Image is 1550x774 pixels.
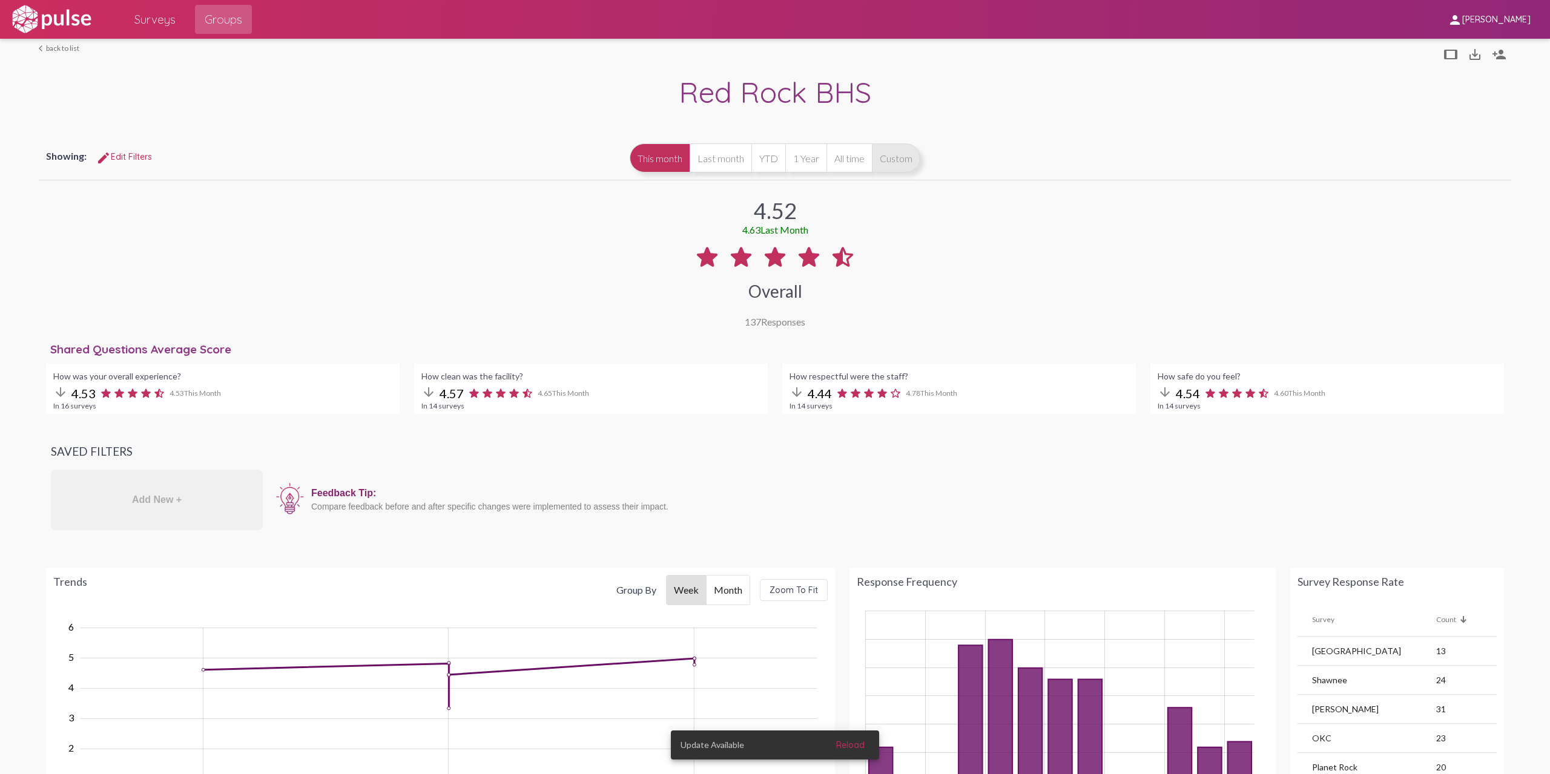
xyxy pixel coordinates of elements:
div: In 14 surveys [1158,401,1497,410]
td: 31 [1436,695,1497,724]
img: white-logo.svg [10,4,93,34]
div: Group By [616,584,656,595]
button: All time [826,143,872,172]
div: Compare feedback before and after specific changes were implemented to assess their impact. [311,502,1493,511]
div: Count [1436,615,1456,624]
span: 4.78 [906,389,957,398]
mat-icon: Download [1468,47,1482,62]
div: How clean was the facility? [421,371,760,381]
button: Custom [872,143,920,172]
div: Trends [53,575,607,605]
mat-icon: Person [1492,47,1506,62]
tspan: 6 [68,621,74,633]
td: [PERSON_NAME] [1298,695,1436,724]
h3: Saved Filters [51,445,1499,458]
div: Responses [745,316,805,327]
span: [PERSON_NAME] [1462,15,1531,25]
td: Shawnee [1298,666,1436,695]
span: 4.60 [1274,389,1325,398]
span: 4.65 [538,389,589,398]
span: 4.54 [1176,386,1200,401]
mat-icon: arrow_downward [53,385,68,399]
button: [PERSON_NAME] [1438,8,1540,30]
button: Person [1487,42,1511,66]
span: Last Month [760,224,808,235]
button: Week [667,576,706,605]
span: Surveys [134,8,176,30]
td: OKC [1298,724,1436,753]
a: Surveys [125,5,185,34]
span: Showing: [46,150,87,162]
tspan: 5 [68,652,74,663]
img: icon12.png [275,482,305,516]
button: Last month [690,143,751,172]
span: This Month [1288,389,1325,398]
div: How safe do you feel? [1158,371,1497,381]
div: 4.52 [754,197,797,224]
span: 4.53 [170,389,221,398]
a: back to list [39,44,79,53]
div: How respectful were the staff? [790,371,1129,381]
tspan: 3 [68,712,74,724]
span: This Month [920,389,957,398]
button: Month [707,576,750,605]
tspan: 4 [68,682,74,694]
div: Add New + [51,470,263,530]
span: Reload [836,740,865,750]
button: 1 Year [785,143,826,172]
button: Edit FiltersEdit Filters [87,146,162,168]
a: Groups [195,5,252,34]
span: This Month [184,389,221,398]
td: 13 [1436,637,1497,666]
div: 4.63 [742,224,808,235]
span: Edit Filters [96,151,152,162]
span: Update Available [681,739,744,751]
button: tablet [1439,42,1463,66]
div: Response Frequency [857,575,1268,588]
div: Count [1436,615,1482,624]
div: Overall [748,281,802,301]
button: Download [1463,42,1487,66]
button: Reload [826,734,874,756]
div: In 14 surveys [790,401,1129,410]
div: How was your overall experience? [53,371,392,381]
span: 4.44 [808,386,832,401]
div: Red Rock BHS [39,74,1511,113]
button: Zoom To Fit [760,579,828,601]
mat-icon: Edit Filters [96,151,111,165]
div: Shared Questions Average Score [50,342,1511,356]
mat-icon: arrow_back_ios [39,45,46,52]
td: 24 [1436,666,1497,695]
div: Survey Response Rate [1298,575,1497,588]
button: This month [630,143,690,172]
mat-icon: arrow_downward [1158,385,1172,399]
mat-icon: person [1448,13,1462,27]
mat-icon: tablet [1443,47,1458,62]
td: [GEOGRAPHIC_DATA] [1298,637,1436,666]
div: In 14 surveys [421,401,760,410]
mat-icon: arrow_downward [790,385,804,399]
span: 4.57 [440,386,464,401]
button: YTD [751,143,785,172]
span: Zoom To Fit [770,585,818,595]
div: Feedback Tip: [311,488,1493,499]
span: This Month [552,389,589,398]
span: 137 [745,316,761,327]
div: In 16 surveys [53,401,392,410]
span: 4.53 [71,386,96,401]
td: 23 [1436,724,1497,753]
span: Groups [205,8,242,30]
mat-icon: arrow_downward [421,385,436,399]
div: Survey [1312,615,1334,624]
div: Survey [1312,615,1436,624]
tspan: 2 [68,743,74,754]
